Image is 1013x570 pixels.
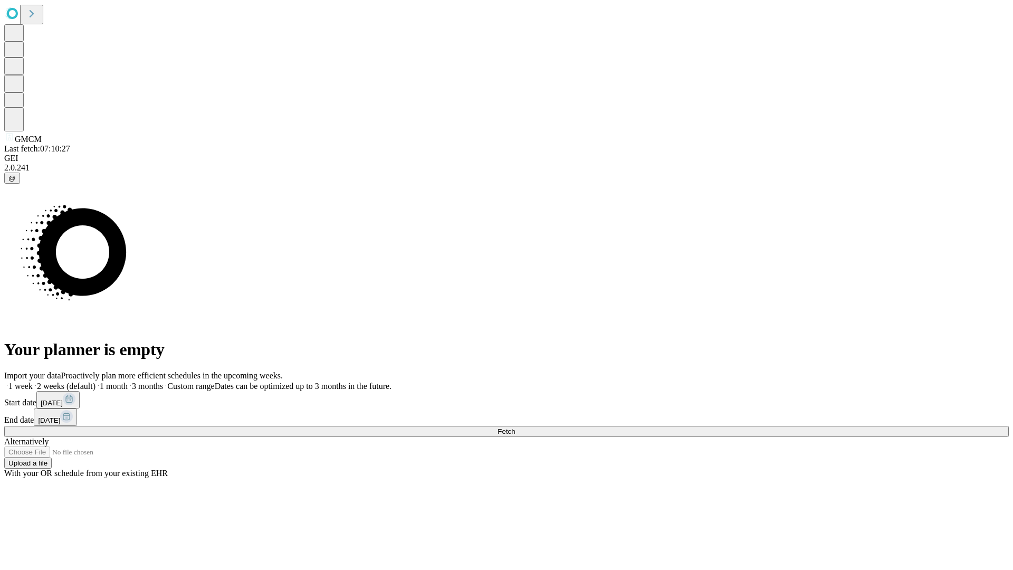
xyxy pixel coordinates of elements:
[4,391,1009,408] div: Start date
[15,135,42,144] span: GMCM
[4,437,49,446] span: Alternatively
[4,426,1009,437] button: Fetch
[167,382,214,391] span: Custom range
[4,371,61,380] span: Import your data
[498,427,515,435] span: Fetch
[36,391,80,408] button: [DATE]
[4,408,1009,426] div: End date
[38,416,60,424] span: [DATE]
[37,382,95,391] span: 2 weeks (default)
[4,458,52,469] button: Upload a file
[215,382,391,391] span: Dates can be optimized up to 3 months in the future.
[8,174,16,182] span: @
[4,340,1009,359] h1: Your planner is empty
[132,382,163,391] span: 3 months
[100,382,128,391] span: 1 month
[4,173,20,184] button: @
[4,154,1009,163] div: GEI
[4,144,70,153] span: Last fetch: 07:10:27
[34,408,77,426] button: [DATE]
[4,163,1009,173] div: 2.0.241
[41,399,63,407] span: [DATE]
[8,382,33,391] span: 1 week
[4,469,168,478] span: With your OR schedule from your existing EHR
[61,371,283,380] span: Proactively plan more efficient schedules in the upcoming weeks.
